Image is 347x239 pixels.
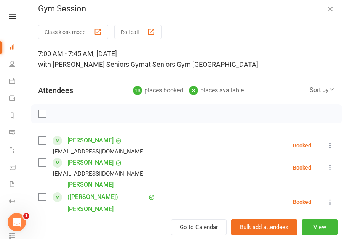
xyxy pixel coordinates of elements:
div: [EMAIL_ADDRESS][DOMAIN_NAME] [53,147,145,157]
div: 7:00 AM - 7:45 AM, [DATE] [38,48,335,70]
div: 13 [133,86,142,95]
span: at Seniors Gym [GEOGRAPHIC_DATA] [145,60,258,68]
div: Gym Session [26,4,347,14]
span: 1 [23,213,29,219]
iframe: Intercom live chat [8,213,26,231]
button: Class kiosk mode [38,25,108,39]
button: Roll call [114,25,162,39]
button: View [302,219,338,235]
a: Payments [9,90,26,108]
a: Calendar [9,73,26,90]
div: places booked [133,85,183,96]
div: Sort by [310,85,335,95]
a: [PERSON_NAME] [67,157,114,169]
a: Assessments [9,211,26,228]
a: Dashboard [9,39,26,56]
a: [PERSON_NAME] [67,134,114,147]
div: Booked [293,143,311,148]
div: Booked [293,199,311,205]
a: People [9,56,26,73]
a: [PERSON_NAME] ([PERSON_NAME]) [PERSON_NAME] [67,179,147,215]
a: Product Sales [9,159,26,176]
a: Go to Calendar [171,219,227,235]
div: places available [189,85,244,96]
div: Attendees [38,85,73,96]
span: with [PERSON_NAME] Seniors Gym [38,60,145,68]
div: Booked [293,165,311,170]
a: Reports [9,108,26,125]
div: 3 [189,86,198,95]
button: Bulk add attendees [231,219,297,235]
div: [EMAIL_ADDRESS][DOMAIN_NAME] [53,169,145,179]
